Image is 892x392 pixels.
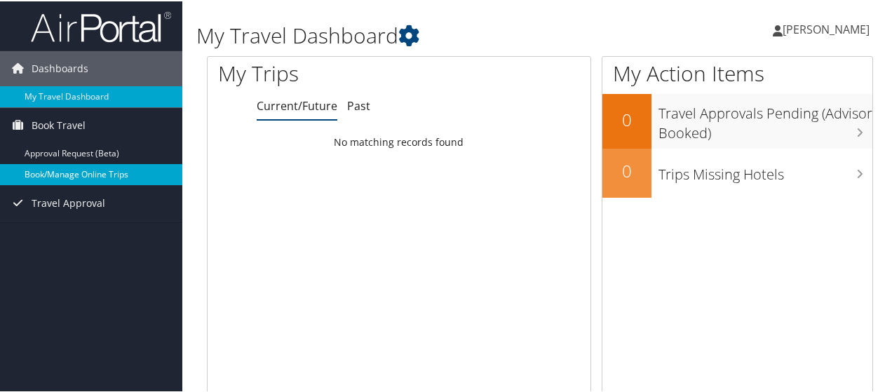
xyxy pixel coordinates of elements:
[602,58,872,87] h1: My Action Items
[257,97,337,112] a: Current/Future
[218,58,420,87] h1: My Trips
[602,158,651,182] h2: 0
[32,184,105,219] span: Travel Approval
[658,156,872,183] h3: Trips Missing Hotels
[602,93,872,147] a: 0Travel Approvals Pending (Advisor Booked)
[31,9,171,42] img: airportal-logo.png
[32,50,88,85] span: Dashboards
[602,147,872,196] a: 0Trips Missing Hotels
[602,107,651,130] h2: 0
[208,128,590,154] td: No matching records found
[658,95,872,142] h3: Travel Approvals Pending (Advisor Booked)
[347,97,370,112] a: Past
[783,20,870,36] span: [PERSON_NAME]
[196,20,654,49] h1: My Travel Dashboard
[32,107,86,142] span: Book Travel
[773,7,884,49] a: [PERSON_NAME]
